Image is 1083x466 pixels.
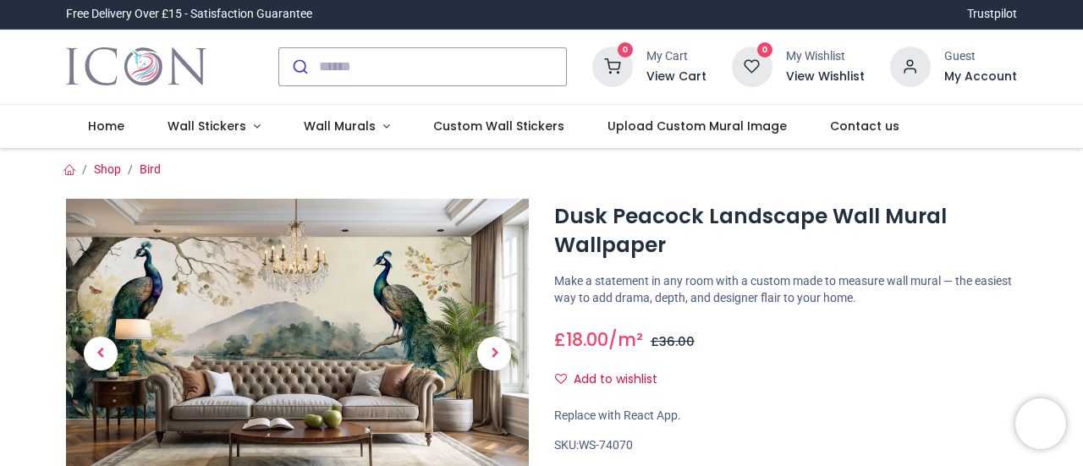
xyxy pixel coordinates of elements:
[1015,398,1066,449] iframe: Brevo live chat
[459,245,529,462] a: Next
[757,42,773,58] sup: 0
[282,105,411,149] a: Wall Murals
[554,273,1017,306] p: Make a statement in any room with a custom made to measure wall mural — the easiest way to add dr...
[618,42,634,58] sup: 0
[554,437,1017,454] div: SKU:
[651,333,695,350] span: £
[830,118,899,134] span: Contact us
[66,6,312,23] div: Free Delivery Over £15 - Satisfaction Guarantee
[646,69,706,85] a: View Cart
[554,365,672,394] button: Add to wishlistAdd to wishlist
[140,162,161,176] a: Bird
[168,118,246,134] span: Wall Stickers
[786,48,865,65] div: My Wishlist
[659,333,695,350] span: 36.00
[732,58,772,72] a: 0
[554,408,1017,425] div: Replace with React App.
[608,327,643,352] span: /m²
[786,69,865,85] a: View Wishlist
[607,118,787,134] span: Upload Custom Mural Image
[477,337,511,370] span: Next
[592,58,633,72] a: 0
[554,327,608,352] span: £
[94,162,121,176] a: Shop
[146,105,283,149] a: Wall Stickers
[944,48,1017,65] div: Guest
[84,337,118,370] span: Previous
[304,118,376,134] span: Wall Murals
[646,48,706,65] div: My Cart
[66,43,206,90] img: Icon Wall Stickers
[554,202,1017,260] h1: Dusk Peacock Landscape Wall Mural Wallpaper
[579,438,633,452] span: WS-74070
[66,245,135,462] a: Previous
[66,43,206,90] a: Logo of Icon Wall Stickers
[88,118,124,134] span: Home
[555,373,567,385] i: Add to wishlist
[967,6,1017,23] a: Trustpilot
[433,118,564,134] span: Custom Wall Stickers
[279,48,319,85] button: Submit
[566,327,608,352] span: 18.00
[944,69,1017,85] a: My Account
